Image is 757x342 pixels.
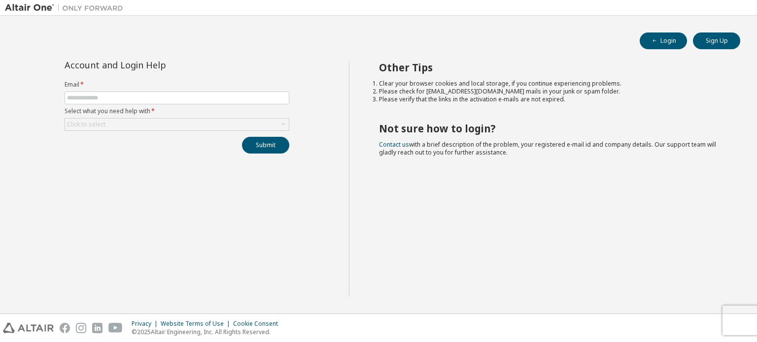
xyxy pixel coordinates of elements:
[379,122,723,135] h2: Not sure how to login?
[65,81,289,89] label: Email
[379,140,409,149] a: Contact us
[640,32,687,49] button: Login
[379,95,723,103] li: Please verify that the links in the activation e-mails are not expired.
[65,119,289,130] div: Click to select
[379,140,716,156] span: with a brief description of the problem, your registered e-mail id and company details. Our suppo...
[379,61,723,74] h2: Other Tips
[5,3,128,13] img: Altair One
[161,320,233,328] div: Website Terms of Use
[693,32,740,49] button: Sign Up
[65,107,289,115] label: Select what you need help with
[379,88,723,95] li: Please check for [EMAIL_ADDRESS][DOMAIN_NAME] mails in your junk or spam folder.
[132,320,161,328] div: Privacy
[379,80,723,88] li: Clear your browser cookies and local storage, if you continue experiencing problems.
[3,323,54,333] img: altair_logo.svg
[76,323,86,333] img: instagram.svg
[242,137,289,154] button: Submit
[108,323,123,333] img: youtube.svg
[60,323,70,333] img: facebook.svg
[233,320,284,328] div: Cookie Consent
[92,323,103,333] img: linkedin.svg
[67,121,105,128] div: Click to select
[65,61,244,69] div: Account and Login Help
[132,328,284,336] p: © 2025 Altair Engineering, Inc. All Rights Reserved.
